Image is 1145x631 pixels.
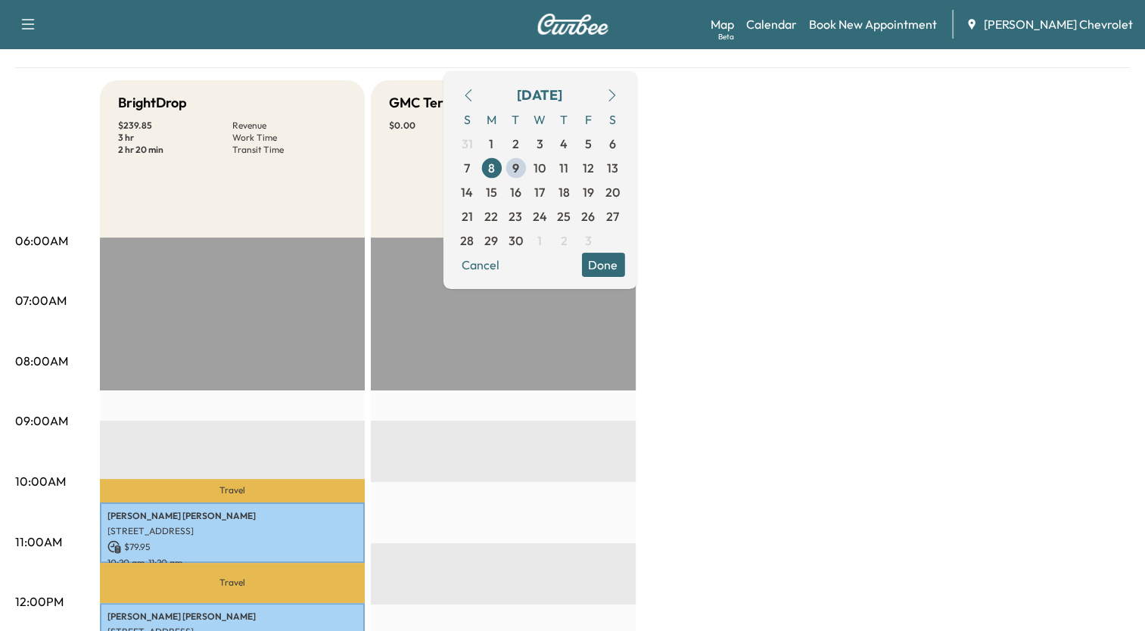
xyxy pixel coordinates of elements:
[15,412,68,430] p: 09:00AM
[581,253,624,277] button: Done
[533,207,547,225] span: 24
[583,159,594,177] span: 12
[15,592,64,611] p: 12:00PM
[489,135,493,153] span: 1
[512,135,519,153] span: 2
[107,510,357,522] p: [PERSON_NAME] [PERSON_NAME]
[484,207,498,225] span: 22
[107,540,357,554] p: $ 79.95
[503,107,527,132] span: T
[15,352,68,370] p: 08:00AM
[462,135,473,153] span: 31
[527,107,552,132] span: W
[585,135,592,153] span: 5
[561,232,568,250] span: 2
[389,120,503,132] p: $ 0.00
[552,107,576,132] span: T
[232,120,347,132] p: Revenue
[606,207,619,225] span: 27
[462,207,473,225] span: 21
[558,183,570,201] span: 18
[488,159,495,177] span: 8
[600,107,624,132] span: S
[605,183,620,201] span: 20
[585,232,592,250] span: 3
[455,107,479,132] span: S
[486,183,497,201] span: 15
[484,232,498,250] span: 29
[509,207,522,225] span: 23
[583,183,594,201] span: 19
[389,92,468,113] h5: GMC Terrain
[607,159,618,177] span: 13
[232,144,347,156] p: Transit Time
[461,183,473,201] span: 14
[100,563,365,602] p: Travel
[609,135,616,153] span: 6
[809,15,937,33] a: Book New Appointment
[100,479,365,502] p: Travel
[537,14,609,35] img: Curbee Logo
[537,232,542,250] span: 1
[718,31,734,42] div: Beta
[107,557,357,569] p: 10:20 am - 11:20 am
[118,120,232,132] p: $ 239.85
[581,207,595,225] span: 26
[107,525,357,537] p: [STREET_ADDRESS]
[576,107,600,132] span: F
[455,253,506,277] button: Cancel
[984,15,1133,33] span: [PERSON_NAME] Chevrolet
[517,85,562,106] div: [DATE]
[509,232,523,250] span: 30
[537,135,543,153] span: 3
[15,232,68,250] p: 06:00AM
[232,132,347,144] p: Work Time
[559,159,568,177] span: 11
[118,144,232,156] p: 2 hr 20 min
[746,15,797,33] a: Calendar
[510,183,521,201] span: 16
[534,183,545,201] span: 17
[118,92,187,113] h5: BrightDrop
[711,15,734,33] a: MapBeta
[464,159,470,177] span: 7
[118,132,232,144] p: 3 hr
[107,611,357,623] p: [PERSON_NAME] [PERSON_NAME]
[479,107,503,132] span: M
[512,159,519,177] span: 9
[460,232,474,250] span: 28
[15,291,67,309] p: 07:00AM
[15,533,62,551] p: 11:00AM
[557,207,571,225] span: 25
[15,472,66,490] p: 10:00AM
[560,135,568,153] span: 4
[534,159,546,177] span: 10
